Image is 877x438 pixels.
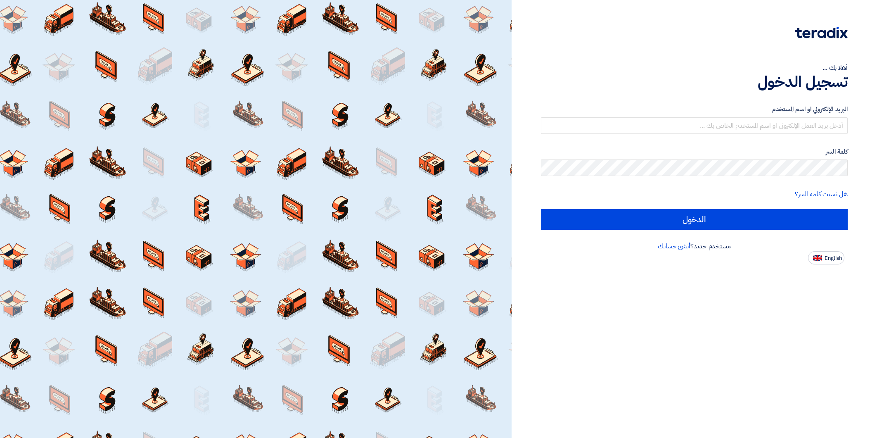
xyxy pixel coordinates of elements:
[658,241,690,251] a: أنشئ حسابك
[795,27,848,38] img: Teradix logo
[541,241,848,251] div: مستخدم جديد؟
[825,255,842,261] span: English
[541,209,848,230] input: الدخول
[541,105,848,114] label: البريد الإلكتروني او اسم المستخدم
[795,189,848,199] a: هل نسيت كلمة السر؟
[541,73,848,91] h1: تسجيل الدخول
[813,255,822,261] img: en-US.png
[808,251,844,264] button: English
[541,63,848,73] div: أهلا بك ...
[541,117,848,134] input: أدخل بريد العمل الإلكتروني او اسم المستخدم الخاص بك ...
[541,147,848,157] label: كلمة السر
